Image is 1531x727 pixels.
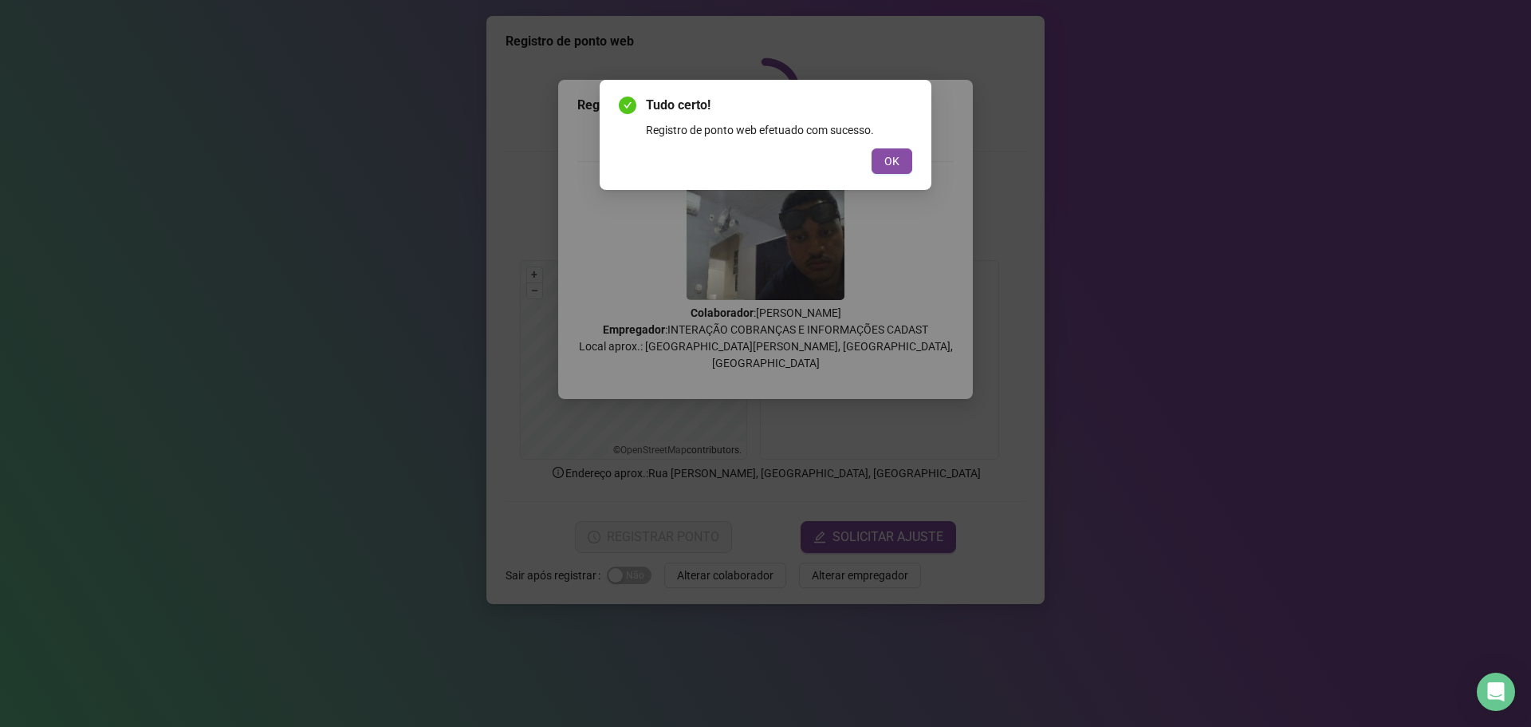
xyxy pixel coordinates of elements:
span: check-circle [619,97,636,114]
span: Tudo certo! [646,96,912,115]
span: OK [884,152,899,170]
div: Registro de ponto web efetuado com sucesso. [646,121,912,139]
div: Open Intercom Messenger [1477,673,1515,711]
button: OK [872,148,912,174]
